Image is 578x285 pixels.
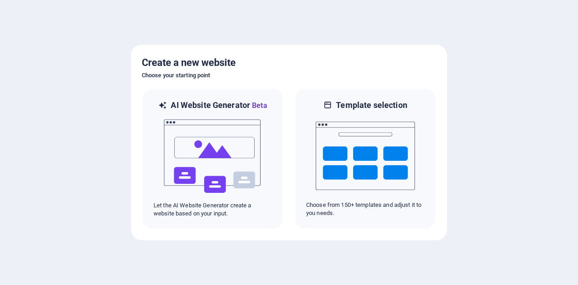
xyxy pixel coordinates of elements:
[142,56,436,70] h5: Create a new website
[154,201,272,218] p: Let the AI Website Generator create a website based on your input.
[306,201,424,217] p: Choose from 150+ templates and adjust it to you needs.
[336,100,407,111] h6: Template selection
[250,101,267,110] span: Beta
[171,100,267,111] h6: AI Website Generator
[142,88,284,229] div: AI Website GeneratorBetaaiLet the AI Website Generator create a website based on your input.
[142,70,436,81] h6: Choose your starting point
[163,111,262,201] img: ai
[294,88,436,229] div: Template selectionChoose from 150+ templates and adjust it to you needs.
